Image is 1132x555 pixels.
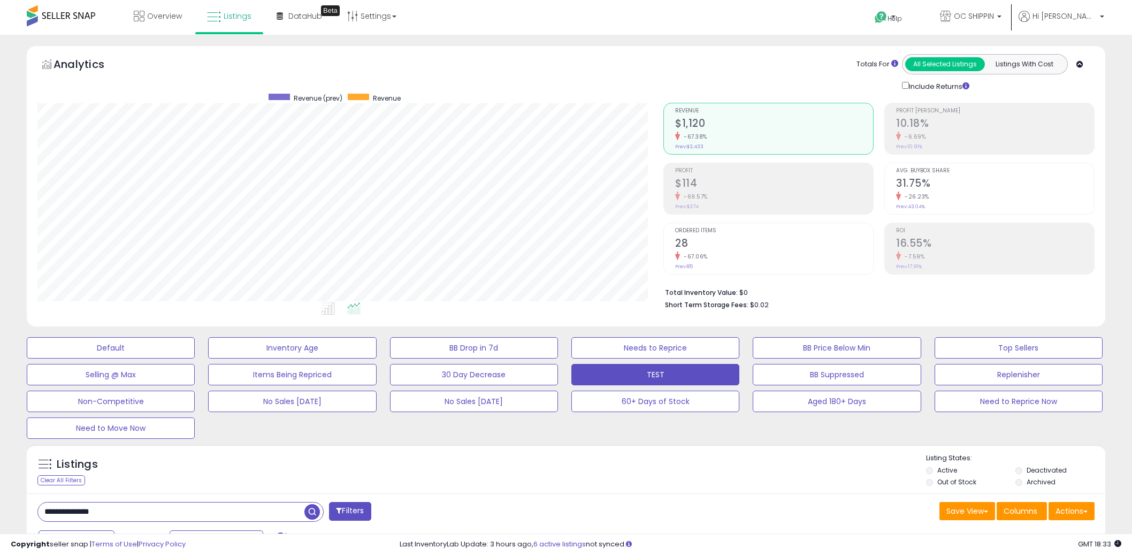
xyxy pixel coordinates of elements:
[288,11,322,21] span: DataHub
[901,133,926,141] small: -6.69%
[753,391,921,412] button: Aged 180+ Days
[11,539,186,550] div: seller snap | |
[139,539,186,549] a: Privacy Policy
[53,57,125,74] h5: Analytics
[571,337,739,359] button: Needs to Reprice
[675,237,873,252] h2: 28
[937,477,976,486] label: Out of Stock
[571,391,739,412] button: 60+ Days of Stock
[294,94,342,103] span: Revenue (prev)
[373,94,401,103] span: Revenue
[896,237,1094,252] h2: 16.55%
[11,539,50,549] strong: Copyright
[390,364,558,385] button: 30 Day Decrease
[675,143,703,150] small: Prev: $3,433
[27,391,195,412] button: Non-Competitive
[896,177,1094,192] h2: 31.75%
[753,337,921,359] button: BB Price Below Min
[208,337,376,359] button: Inventory Age
[665,285,1087,298] li: $0
[390,391,558,412] button: No Sales [DATE]
[1019,11,1104,35] a: Hi [PERSON_NAME]
[170,530,263,549] button: Aug-07 - Sep-05
[400,539,1121,550] div: Last InventoryLab Update: 3 hours ago, not synced.
[1027,466,1067,475] label: Deactivated
[937,466,957,475] label: Active
[905,57,985,71] button: All Selected Listings
[874,11,888,24] i: Get Help
[896,143,922,150] small: Prev: 10.91%
[997,502,1047,520] button: Columns
[954,11,994,21] span: OC SHIPPIN
[1027,477,1055,486] label: Archived
[935,337,1103,359] button: Top Sellers
[39,530,114,549] button: Last 30 Days
[147,11,182,21] span: Overview
[901,253,924,261] small: -7.59%
[571,364,739,385] button: TEST
[750,300,769,310] span: $0.02
[533,539,586,549] a: 6 active listings
[675,228,873,234] span: Ordered Items
[27,337,195,359] button: Default
[27,364,195,385] button: Selling @ Max
[901,193,929,201] small: -26.23%
[926,453,1105,463] p: Listing States:
[896,203,925,210] small: Prev: 43.04%
[665,300,748,309] b: Short Term Storage Fees:
[27,417,195,439] button: Need to Move Now
[894,80,982,92] div: Include Returns
[224,11,251,21] span: Listings
[984,57,1064,71] button: Listings With Cost
[208,364,376,385] button: Items Being Repriced
[896,117,1094,132] h2: 10.18%
[1049,502,1095,520] button: Actions
[37,475,85,485] div: Clear All Filters
[935,364,1103,385] button: Replenisher
[1004,506,1037,516] span: Columns
[896,108,1094,114] span: Profit [PERSON_NAME]
[675,108,873,114] span: Revenue
[675,263,693,270] small: Prev: 85
[896,228,1094,234] span: ROI
[866,3,923,35] a: Help
[939,502,995,520] button: Save View
[753,364,921,385] button: BB Suppressed
[888,14,902,23] span: Help
[856,59,898,70] div: Totals For
[329,502,371,521] button: Filters
[1078,539,1121,549] span: 2025-10-6 18:33 GMT
[91,539,137,549] a: Terms of Use
[675,203,699,210] small: Prev: $374
[321,5,340,16] div: Tooltip anchor
[208,391,376,412] button: No Sales [DATE]
[57,457,98,472] h5: Listings
[935,391,1103,412] button: Need to Reprice Now
[675,168,873,174] span: Profit
[665,288,738,297] b: Total Inventory Value:
[680,193,708,201] small: -69.57%
[390,337,558,359] button: BB Drop in 7d
[896,263,922,270] small: Prev: 17.91%
[675,117,873,132] h2: $1,120
[680,133,707,141] small: -67.38%
[1032,11,1097,21] span: Hi [PERSON_NAME]
[675,177,873,192] h2: $114
[896,168,1094,174] span: Avg. Buybox Share
[680,253,708,261] small: -67.06%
